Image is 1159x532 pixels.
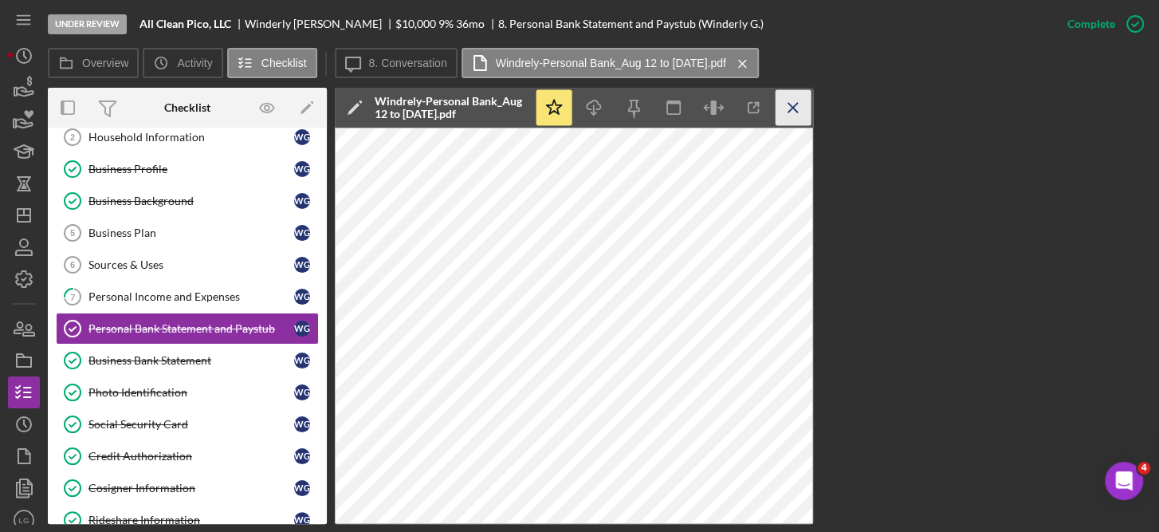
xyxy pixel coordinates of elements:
div: W G [294,161,310,177]
div: W G [294,129,310,145]
b: All Clean Pico, LLC [139,18,231,30]
div: W G [294,321,310,337]
button: 8. Conversation [335,48,458,78]
label: Activity [177,57,212,69]
tspan: 6 [70,260,75,270]
span: 4 [1137,462,1150,475]
a: Business BackgroundWG [56,185,319,217]
div: Rideshare Information [88,514,294,526]
div: Personal Bank Statement and Paystub [88,322,294,335]
a: Cosigner InformationWG [56,472,319,504]
text: LG [19,516,29,525]
a: 2Household InformationWG [56,121,319,153]
div: W G [294,257,310,273]
div: 9 % [438,18,454,30]
div: Business Bank Statement [88,354,294,367]
div: 36 mo [456,18,485,30]
tspan: 5 [70,228,75,238]
a: Business ProfileWG [56,153,319,185]
div: Personal Income and Expenses [88,290,294,303]
div: Social Security Card [88,418,294,431]
div: W G [294,225,310,241]
div: W G [294,289,310,305]
tspan: 7 [70,291,76,301]
div: Cosigner Information [88,482,294,495]
label: Overview [82,57,128,69]
div: W G [294,193,310,209]
div: Checklist [164,101,210,114]
div: 8. Personal Bank Statement and Paystub (Winderly G.) [498,18,764,30]
button: Complete [1051,8,1151,40]
span: $10,000 [395,17,436,30]
div: W G [294,384,310,400]
div: Business Background [88,195,294,207]
label: Checklist [261,57,307,69]
a: Personal Bank Statement and PaystubWG [56,313,319,345]
button: Overview [48,48,139,78]
a: 6Sources & UsesWG [56,249,319,281]
button: Windrely-Personal Bank_Aug 12 to [DATE].pdf [462,48,759,78]
a: Photo IdentificationWG [56,376,319,408]
iframe: Intercom live chat [1105,462,1143,500]
button: Checklist [227,48,317,78]
div: Sources & Uses [88,258,294,271]
a: Credit AuthorizationWG [56,440,319,472]
div: Household Information [88,131,294,144]
button: Activity [143,48,222,78]
div: Windrely-Personal Bank_Aug 12 to [DATE].pdf [375,95,526,120]
div: W G [294,416,310,432]
div: Photo Identification [88,386,294,399]
a: 7Personal Income and ExpensesWG [56,281,319,313]
a: Social Security CardWG [56,408,319,440]
label: 8. Conversation [369,57,447,69]
a: 5Business PlanWG [56,217,319,249]
div: W G [294,448,310,464]
div: Complete [1067,8,1115,40]
a: Business Bank StatementWG [56,345,319,376]
label: Windrely-Personal Bank_Aug 12 to [DATE].pdf [496,57,726,69]
div: W G [294,480,310,496]
div: W G [294,512,310,528]
div: Winderly [PERSON_NAME] [245,18,395,30]
div: Credit Authorization [88,450,294,463]
div: Business Plan [88,227,294,239]
div: W G [294,353,310,368]
div: Under Review [48,14,127,34]
tspan: 2 [70,132,75,142]
div: Business Profile [88,163,294,175]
